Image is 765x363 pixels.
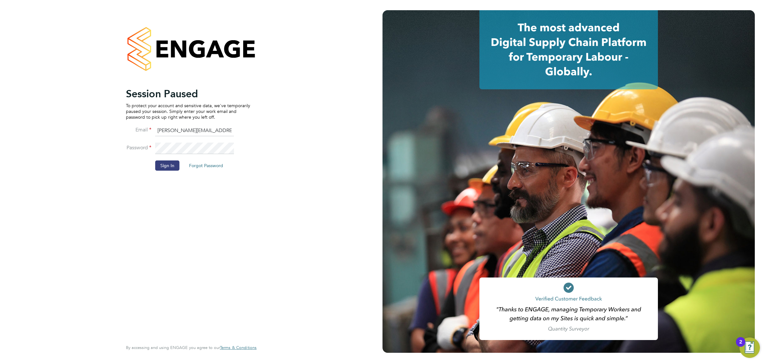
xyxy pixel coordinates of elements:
button: Forgot Password [184,160,228,171]
a: Terms & Conditions [220,345,257,350]
span: Terms & Conditions [220,345,257,350]
div: 2 [739,342,742,350]
span: By accessing and using ENGAGE you agree to our [126,345,257,350]
p: To protect your account and sensitive data, we've temporarily paused your session. Simply enter y... [126,103,250,120]
input: Enter your work email... [155,125,234,137]
button: Sign In [155,160,179,171]
label: Password [126,144,151,151]
h2: Session Paused [126,87,250,100]
button: Open Resource Center, 2 new notifications [739,337,760,358]
label: Email [126,127,151,133]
